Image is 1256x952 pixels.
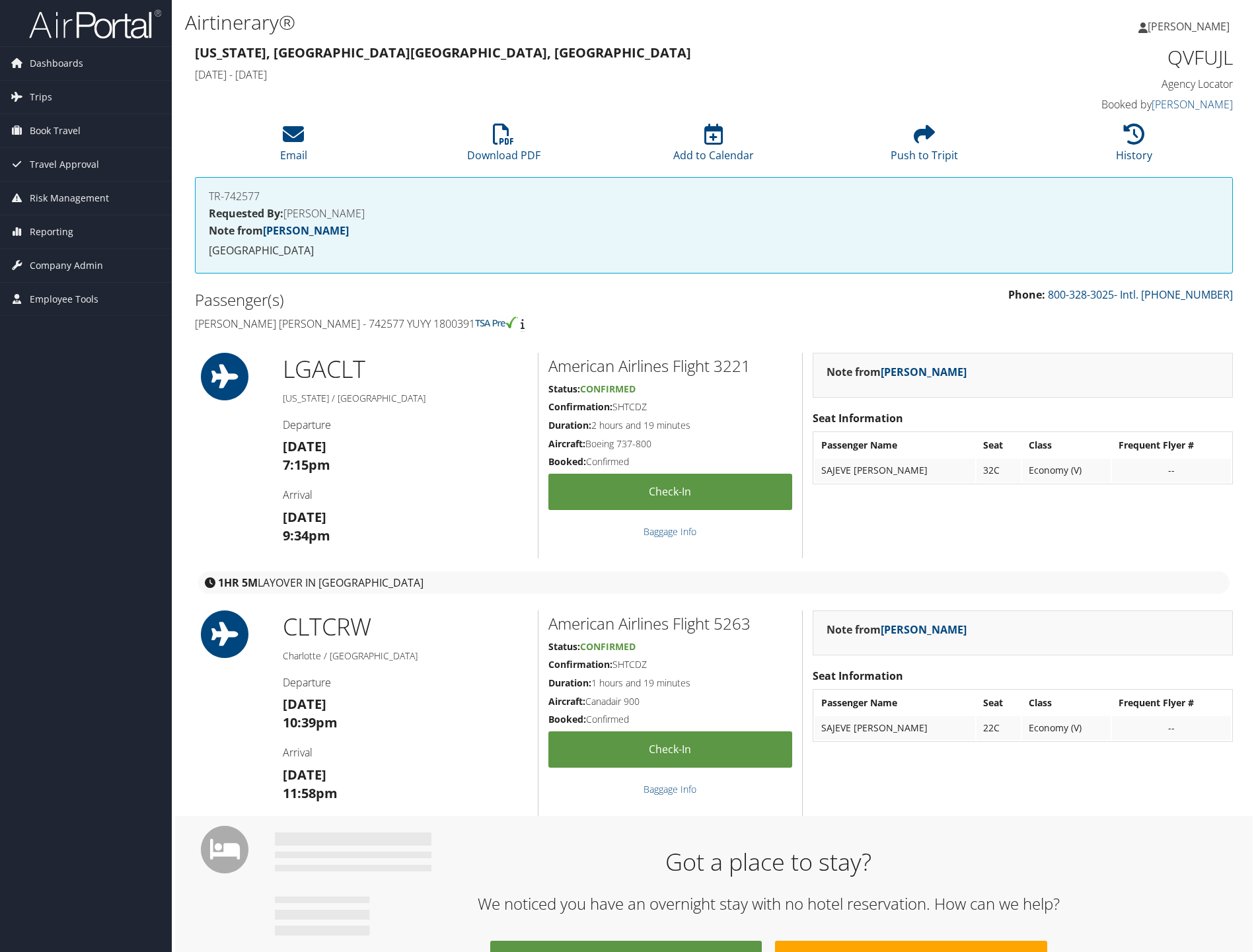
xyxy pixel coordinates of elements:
h4: Arrival [283,488,527,502]
strong: Note from [209,223,349,238]
h4: [DATE] - [DATE] [195,67,969,82]
strong: Aircraft: [548,437,585,450]
span: Confirmed [580,383,636,395]
h1: Got a place to stay? [285,846,1253,879]
strong: Note from [827,622,967,637]
img: airportal-logo.png [29,9,161,40]
a: Download PDF [467,131,540,163]
h2: American Airlines Flight 3221 [548,355,792,377]
h4: Agency Locator [988,77,1233,91]
td: Economy (V) [1022,716,1111,740]
strong: Seat Information [813,669,903,683]
strong: 10:39pm [283,714,338,731]
td: SAJEVE [PERSON_NAME] [815,458,975,482]
a: Baggage Info [644,783,696,795]
a: [PERSON_NAME] [1152,97,1233,112]
h5: SHTCDZ [548,658,792,671]
strong: [DATE] [283,766,326,784]
img: tsa-precheck.png [475,316,518,328]
th: Seat [977,691,1021,715]
strong: [US_STATE], [GEOGRAPHIC_DATA] [GEOGRAPHIC_DATA], [GEOGRAPHIC_DATA] [195,44,691,61]
strong: Status: [548,640,580,653]
h5: SHTCDZ [548,400,792,414]
span: Dashboards [30,47,83,80]
a: [PERSON_NAME] [263,223,349,238]
p: [GEOGRAPHIC_DATA] [209,242,1219,260]
span: Risk Management [30,182,109,215]
h5: Charlotte / [GEOGRAPHIC_DATA] [283,649,527,663]
strong: Duration: [548,677,591,689]
h5: Confirmed [548,713,792,726]
h5: Boeing 737-800 [548,437,792,451]
a: [PERSON_NAME] [881,622,967,637]
strong: [DATE] [283,508,326,526]
h4: Departure [283,418,527,432]
strong: Aircraft: [548,695,585,708]
div: -- [1119,464,1224,476]
h4: [PERSON_NAME] [209,208,1219,219]
th: Passenger Name [815,433,975,457]
strong: 9:34pm [283,527,330,544]
strong: Note from [827,365,967,379]
span: Employee Tools [30,283,98,316]
strong: [DATE] [283,437,326,455]
h4: Booked by [988,97,1233,112]
h1: LGA CLT [283,353,527,386]
td: SAJEVE [PERSON_NAME] [815,716,975,740]
td: Economy (V) [1022,458,1111,482]
td: 32C [977,458,1021,482]
th: Seat [977,433,1021,457]
h4: TR-742577 [209,191,1219,201]
h2: American Airlines Flight 5263 [548,612,792,635]
span: Confirmed [580,640,636,653]
strong: Seat Information [813,411,903,425]
h4: [PERSON_NAME] [PERSON_NAME] - 742577 YUYY 1800391 [195,316,704,331]
span: [PERSON_NAME] [1148,19,1230,34]
a: 800-328-3025- Intl. [PHONE_NUMBER] [1048,287,1233,302]
h5: 2 hours and 19 minutes [548,419,792,432]
strong: Confirmation: [548,658,612,671]
strong: Status: [548,383,580,395]
th: Passenger Name [815,691,975,715]
a: [PERSON_NAME] [1138,7,1243,46]
th: Frequent Flyer # [1112,433,1231,457]
th: Class [1022,433,1111,457]
h5: Confirmed [548,455,792,468]
h4: Departure [283,675,527,690]
strong: Requested By: [209,206,283,221]
h1: CLT CRW [283,610,527,643]
h5: [US_STATE] / [GEOGRAPHIC_DATA] [283,392,527,405]
strong: 7:15pm [283,456,330,474]
div: layover in [GEOGRAPHIC_DATA] [198,571,1230,594]
a: Email [280,131,307,163]
strong: 1HR 5M [218,575,258,590]
strong: Duration: [548,419,591,431]
strong: Phone: [1008,287,1045,302]
a: History [1116,131,1152,163]
strong: Booked: [548,455,586,468]
span: Travel Approval [30,148,99,181]
span: Reporting [30,215,73,248]
strong: Confirmation: [548,400,612,413]
h1: Airtinerary® [185,9,890,36]
a: Check-in [548,731,792,768]
a: [PERSON_NAME] [881,365,967,379]
span: Company Admin [30,249,103,282]
th: Class [1022,691,1111,715]
h4: Arrival [283,745,527,760]
h1: QVFUJL [988,44,1233,71]
h5: 1 hours and 19 minutes [548,677,792,690]
a: Add to Calendar [673,131,754,163]
span: Book Travel [30,114,81,147]
a: Check-in [548,474,792,510]
th: Frequent Flyer # [1112,691,1231,715]
a: Push to Tripit [891,131,958,163]
strong: 11:58pm [283,784,338,802]
h2: We noticed you have an overnight stay with no hotel reservation. How can we help? [285,893,1253,915]
div: -- [1119,722,1224,734]
span: Trips [30,81,52,114]
td: 22C [977,716,1021,740]
h2: Passenger(s) [195,289,704,311]
strong: [DATE] [283,695,326,713]
h5: Canadair 900 [548,695,792,708]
